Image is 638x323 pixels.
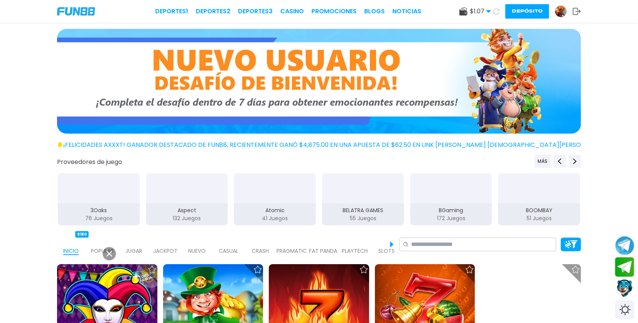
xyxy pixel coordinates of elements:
button: 3Oaks [55,172,143,226]
img: crash_light.webp [253,234,268,247]
p: JACKPOT [154,247,178,255]
img: popular_light.webp [95,234,110,247]
a: Promociones [311,7,357,16]
p: 132 Juegos [146,214,228,222]
p: 76 Juegos [58,214,140,222]
p: SLOTS [378,247,395,255]
img: BGaming [427,178,475,199]
a: BLOGS [364,7,385,16]
p: CRASH [252,247,269,255]
img: Bono de Nuevo Jugador [57,29,581,134]
button: Atomic [231,172,319,226]
button: Join telegram [615,257,634,277]
p: Aspect [146,206,228,214]
a: CASINO [280,7,304,16]
a: Deportes2 [196,7,230,16]
img: Aspect [165,178,208,199]
img: playtech_light.webp [348,234,363,247]
button: Aspect [143,172,231,226]
button: Proveedores de juego [57,158,122,166]
p: INICIO [63,247,79,255]
a: Avatar [555,5,573,17]
img: Avatar [555,6,567,17]
img: recent_light.webp [127,234,142,247]
img: home_active.webp [63,234,79,247]
p: BELATRA GAMES [322,206,404,214]
img: BOOMBAY [515,178,563,199]
button: Join telegram channel [615,236,634,255]
p: 41 Juegos [234,214,316,222]
button: Depósito [505,4,549,19]
p: BOOMBAY [498,206,580,214]
img: 3Oaks [75,178,123,199]
button: Contact customer service [615,279,634,298]
p: NUEVO [189,247,206,255]
p: 55 Juegos [322,214,404,222]
p: 172 Juegos [410,214,492,222]
img: slots_light.webp [379,234,394,247]
div: Switch theme [615,300,634,319]
button: Previous providers [535,155,551,168]
p: PRAGMATIC [277,247,307,255]
p: Atomic [234,206,316,214]
img: Platform Filter [564,240,578,248]
img: Company Logo [57,7,95,16]
p: CASUAL [219,247,239,255]
a: Deportes3 [238,7,273,16]
span: $ 1.07 [470,7,491,16]
button: Previous providers [554,155,566,168]
img: fat_panda_light.webp [316,234,331,247]
img: new_light.webp [190,234,205,247]
button: Next providers [569,155,581,168]
img: casual_light.webp [221,234,236,247]
p: 51 Juegos [498,214,580,222]
span: ¡FELICIDADES axxxt! GANADOR DESTACADO DE FUN88, RECIENTEMENTE GANÓ $4,875.00 EN UNA APUESTA DE $6... [63,140,617,150]
p: POPULAR [91,247,114,255]
p: BGaming [410,206,492,214]
button: BELATRA GAMES [319,172,407,226]
img: pragmatic_light.webp [284,234,300,247]
p: 3Oaks [58,206,140,214]
button: BOOMBAY [495,172,583,226]
button: BGaming [407,172,495,226]
p: PLAYTECH [342,247,368,255]
p: FAT PANDA [309,247,338,255]
img: Atomic [254,178,296,199]
p: JUGAR [126,247,143,255]
a: Deportes1 [155,7,188,16]
a: NOTICIAS [392,7,421,16]
div: 9180 [75,231,89,238]
img: jackpot_light.webp [158,234,173,247]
